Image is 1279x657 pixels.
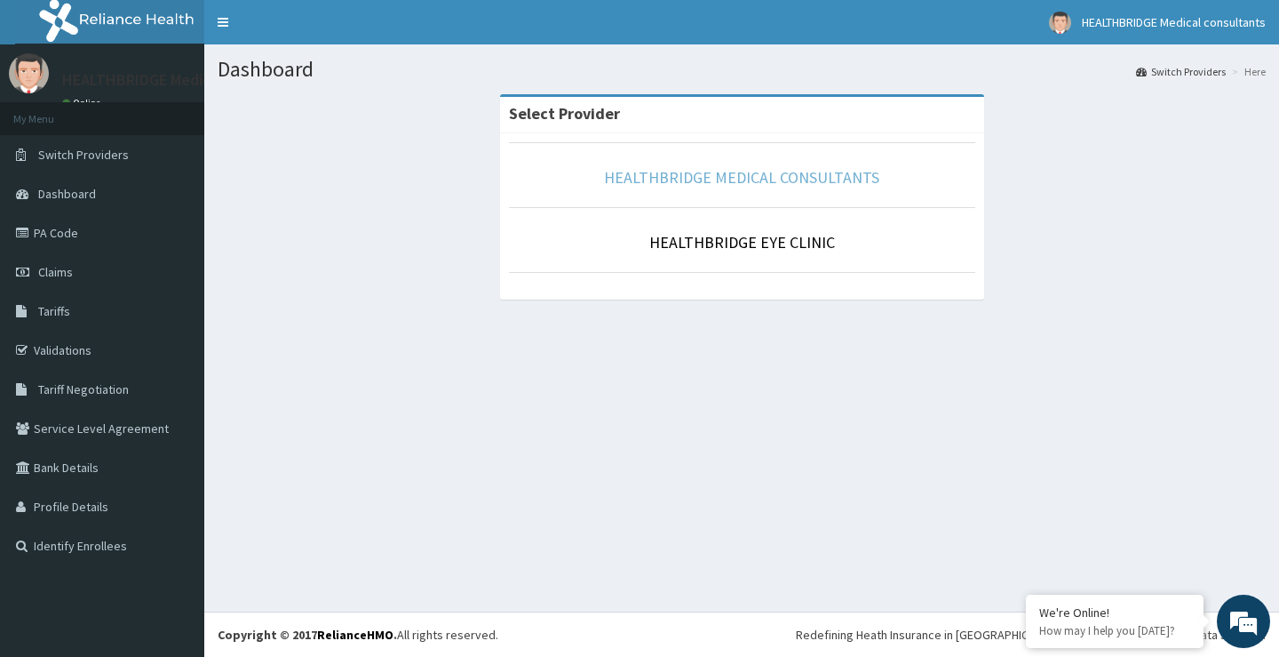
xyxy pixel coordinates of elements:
div: Redefining Heath Insurance in [GEOGRAPHIC_DATA] using Telemedicine and Data Science! [796,626,1266,644]
a: HEALTHBRIDGE MEDICAL CONSULTANTS [604,167,879,188]
h1: Dashboard [218,58,1266,81]
a: RelianceHMO [317,627,393,643]
a: Online [62,97,105,109]
img: User Image [1049,12,1071,34]
footer: All rights reserved. [204,612,1279,657]
li: Here [1227,64,1266,79]
a: HEALTHBRIDGE EYE CLINIC [649,232,835,252]
span: Claims [38,264,73,280]
span: Switch Providers [38,147,129,163]
span: Dashboard [38,186,96,202]
img: User Image [9,53,49,93]
span: Tariffs [38,303,70,319]
a: Switch Providers [1136,64,1226,79]
div: We're Online! [1039,605,1190,621]
p: HEALTHBRIDGE Medical consultants [62,72,310,88]
strong: Copyright © 2017 . [218,627,397,643]
span: HEALTHBRIDGE Medical consultants [1082,14,1266,30]
strong: Select Provider [509,103,620,124]
p: How may I help you today? [1039,623,1190,638]
span: Tariff Negotiation [38,381,129,397]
